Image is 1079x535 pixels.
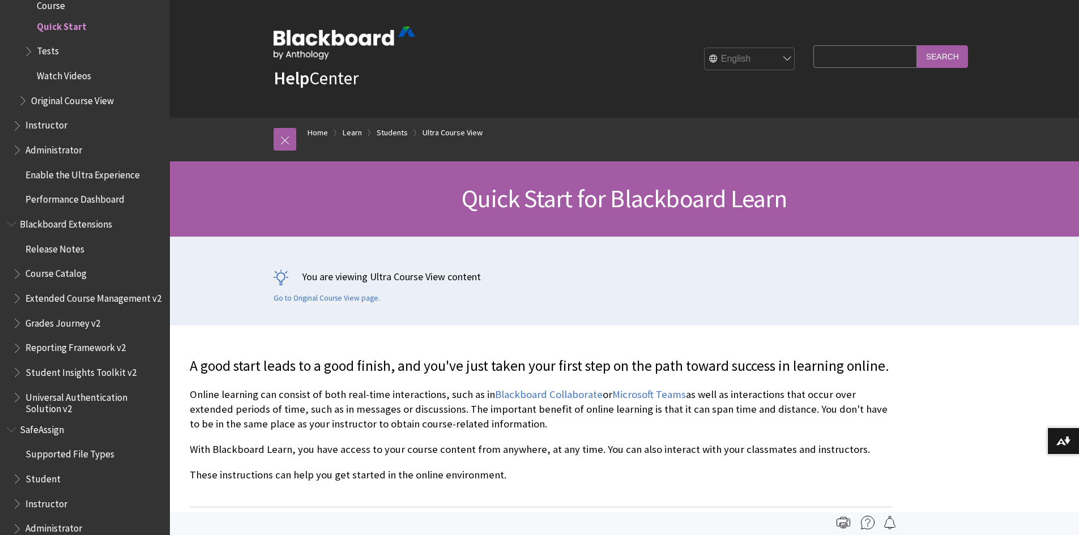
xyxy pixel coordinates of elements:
[274,269,976,284] p: You are viewing Ultra Course View content
[25,165,140,181] span: Enable the Ultra Experience
[377,126,408,140] a: Students
[25,445,114,460] span: Supported File Types
[25,264,87,280] span: Course Catalog
[462,183,787,214] span: Quick Start for Blackboard Learn
[25,363,137,378] span: Student Insights Toolkit v2
[31,91,114,106] span: Original Course View
[274,27,415,59] img: Blackboard by Anthology
[25,494,67,510] span: Instructor
[274,293,380,303] a: Go to Original Course View page.
[343,126,362,140] a: Learn
[25,140,82,156] span: Administrator
[705,48,795,71] select: Site Language Selector
[25,388,162,414] span: Universal Authentication Solution v2
[37,17,87,32] span: Quick Start
[274,67,309,89] strong: Help
[190,356,892,376] p: A good start leads to a good finish, and you've just taken your first step on the path toward suc...
[25,519,82,534] span: Administrator
[20,420,64,435] span: SafeAssign
[274,67,359,89] a: HelpCenter
[861,516,875,529] img: More help
[20,215,112,230] span: Blackboard Extensions
[25,289,161,304] span: Extended Course Management v2
[612,388,686,401] a: Microsoft Teams
[37,66,91,82] span: Watch Videos
[7,215,163,414] nav: Book outline for Blackboard Extensions
[25,469,61,485] span: Student
[25,116,67,131] span: Instructor
[423,126,483,140] a: Ultra Course View
[495,388,603,401] a: Blackboard Collaborate
[25,239,84,255] span: Release Notes
[25,314,100,329] span: Grades Journey v2
[917,45,968,67] input: Search
[190,442,892,457] p: With Blackboard Learn, you have access to your course content from anywhere, at any time. You can...
[308,126,328,140] a: Home
[37,42,59,57] span: Tests
[190,387,892,432] p: Online learning can consist of both real-time interactions, such as in or as well as interactions...
[837,516,850,529] img: Print
[25,190,125,206] span: Performance Dashboard
[883,516,897,529] img: Follow this page
[190,468,892,482] p: These instructions can help you get started in the online environment.
[25,339,126,354] span: Reporting Framework v2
